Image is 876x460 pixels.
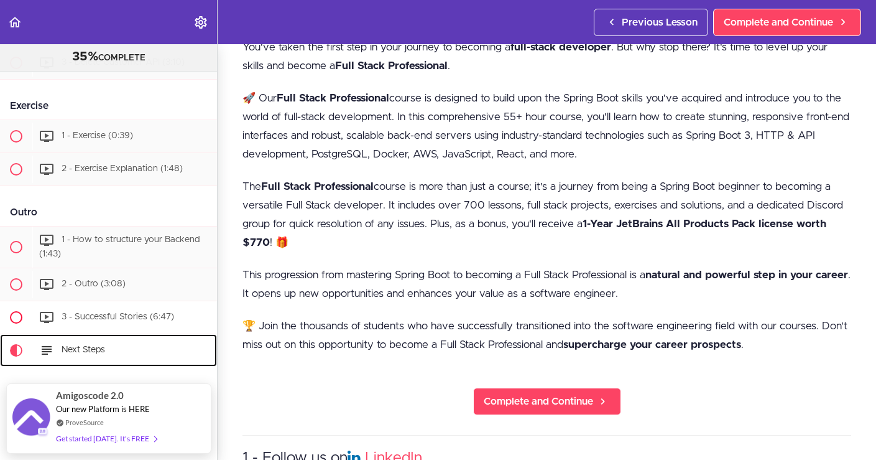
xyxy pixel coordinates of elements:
[713,9,861,36] a: Complete and Continue
[242,266,851,303] p: This progression from mastering Spring Boot to becoming a Full Stack Professional is a . It opens...
[12,398,50,439] img: provesource social proof notification image
[242,317,851,354] p: 🏆 Join the thousands of students who have successfully transitioned into the software engineering...
[56,431,157,446] div: Get started [DATE]. It's FREE
[62,164,183,173] span: 2 - Exercise Explanation (1:48)
[62,312,174,321] span: 3 - Successful Stories (6:47)
[65,417,104,428] a: ProveSource
[622,15,698,30] span: Previous Lesson
[193,15,208,30] svg: Settings Menu
[56,388,124,403] span: Amigoscode 2.0
[563,339,741,350] strong: supercharge your career prospects
[484,394,593,409] span: Complete and Continue
[242,89,851,164] p: 🚀 Our course is designed to build upon the Spring Boot skills you've acquired and introduce you t...
[242,177,851,252] p: The course is more than just a course; it's a journey from being a Spring Boot beginner to becomi...
[16,49,201,65] div: COMPLETE
[261,181,374,192] strong: Full Stack Professional
[62,345,105,354] span: Next Steps
[510,42,611,52] strong: full-stack developer
[242,38,851,75] p: You've taken the first step in your journey to becoming a . But why stop there? It's time to leve...
[56,404,150,414] span: Our new Platform is HERE
[473,388,621,415] a: Complete and Continue
[277,93,389,103] strong: Full Stack Professional
[72,50,98,63] span: 35%
[645,270,848,280] strong: natural and powerful step in your career
[62,279,126,288] span: 2 - Outro (3:08)
[724,15,833,30] span: Complete and Continue
[335,60,448,71] strong: Full Stack Professional
[62,131,133,140] span: 1 - Exercise (0:39)
[7,15,22,30] svg: Back to course curriculum
[39,235,200,258] span: 1 - How to structure your Backend (1:43)
[594,9,708,36] a: Previous Lesson
[242,218,826,248] strong: 1-Year JetBrains All Products Pack license worth $770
